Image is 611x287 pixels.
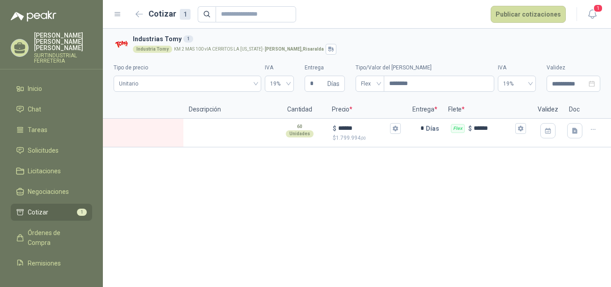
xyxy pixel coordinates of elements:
[34,53,92,64] p: SURTINDUSTRIAL FERRETERIA
[11,101,92,118] a: Chat
[28,125,47,135] span: Tareas
[28,258,61,268] span: Remisiones
[286,130,314,137] div: Unidades
[11,204,92,221] a: Cotizar1
[361,77,379,90] span: Flex
[474,125,513,132] input: Flex $
[443,101,532,119] p: Flete
[183,101,273,119] p: Descripción
[28,146,59,155] span: Solicitudes
[11,142,92,159] a: Solicitudes
[11,183,92,200] a: Negociaciones
[426,120,443,137] p: Días
[265,64,294,72] label: IVA
[28,207,48,217] span: Cotizar
[297,123,302,130] p: 60
[390,123,401,134] button: $$1.799.994,00
[11,255,92,272] a: Remisiones
[28,84,42,94] span: Inicio
[451,124,465,133] div: Flex
[119,77,256,90] span: Unitario
[11,224,92,251] a: Órdenes de Compra
[407,101,443,119] p: Entrega
[133,46,172,53] div: Industria Tomy
[593,4,603,13] span: 1
[34,32,92,51] p: [PERSON_NAME] [PERSON_NAME] [PERSON_NAME]
[515,123,526,134] button: Flex $
[28,187,69,197] span: Negociaciones
[180,9,191,20] div: 1
[265,47,324,51] strong: [PERSON_NAME] , Risaralda
[174,47,324,51] p: KM 2 MAS 100 vIA CERRITOS LA [US_STATE] -
[498,64,536,72] label: IVA
[133,34,597,44] h3: Industrias Tomy
[28,166,61,176] span: Licitaciones
[333,124,336,133] p: $
[327,76,339,91] span: Días
[503,77,530,90] span: 19%
[270,77,289,90] span: 19%
[11,80,92,97] a: Inicio
[114,37,129,52] img: Company Logo
[28,104,41,114] span: Chat
[183,35,193,43] div: 1
[273,101,327,119] p: Cantidad
[305,64,345,72] label: Entrega
[336,135,366,141] span: 1.799.994
[468,124,472,133] p: $
[361,136,366,141] span: ,00
[547,64,600,72] label: Validez
[338,125,388,132] input: $$1.799.994,00
[11,11,56,21] img: Logo peakr
[11,121,92,138] a: Tareas
[584,6,600,22] button: 1
[333,134,401,142] p: $
[77,209,87,216] span: 1
[28,228,84,248] span: Órdenes de Compra
[149,8,191,20] h2: Cotizar
[532,101,564,119] p: Validez
[114,64,261,72] label: Tipo de precio
[356,64,494,72] label: Tipo/Valor del [PERSON_NAME]
[327,101,407,119] p: Precio
[564,101,586,119] p: Doc
[11,163,92,180] a: Licitaciones
[491,6,566,23] button: Publicar cotizaciones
